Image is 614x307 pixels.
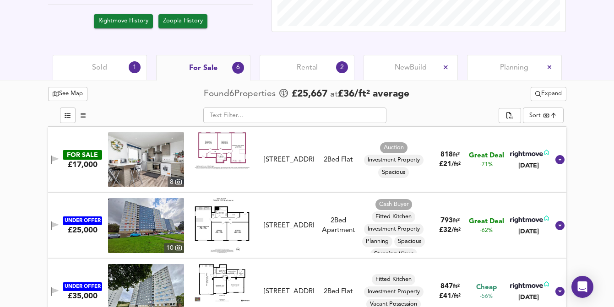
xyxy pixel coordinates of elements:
[535,89,562,99] span: Expand
[330,90,338,99] span: at
[362,236,392,247] div: Planning
[364,155,424,166] div: Investment Property
[324,155,353,165] div: 2 Bed Flat
[529,111,541,120] div: Sort
[451,162,461,167] span: / ft²
[531,87,566,101] div: split button
[63,150,102,160] div: FOR SALE
[63,282,102,291] div: UNDER OFFER
[68,160,98,170] div: £17,000
[92,63,107,73] span: Sold
[129,61,141,73] div: 1
[508,227,549,236] div: [DATE]
[453,218,460,224] span: ft²
[370,248,417,259] div: Stunning Views
[318,216,359,236] div: 2 Bed Apartment
[203,108,386,123] input: Text Filter...
[480,227,493,235] span: -62%
[48,193,566,259] div: UNDER OFFER£25,000 property thumbnail 10 Floorplan[STREET_ADDRESS]2Bed ApartmentCash BuyerFitted ...
[292,87,327,101] span: £ 25,667
[362,237,392,246] span: Planning
[53,89,83,99] span: See Map
[264,221,314,231] div: [STREET_ADDRESS]
[500,63,528,73] span: Planning
[554,286,565,297] svg: Show Details
[508,161,549,170] div: [DATE]
[394,236,425,247] div: Spacious
[469,151,504,161] span: Great Deal
[168,177,184,187] div: 8
[68,225,98,235] div: £25,000
[480,161,493,169] span: -71%
[451,293,461,299] span: / ft²
[480,293,493,301] span: -56%
[364,225,424,233] span: Investment Property
[380,144,408,152] span: Auction
[195,132,250,169] img: Floorplan
[523,108,564,123] div: Sort
[469,217,504,226] span: Great Deal
[380,142,408,153] div: Auction
[364,288,424,296] span: Investment Property
[364,286,424,297] div: Investment Property
[453,152,460,158] span: ft²
[260,221,318,231] div: Parkwood Court, Parkwood Rise, Keighley, West Yorkshire
[395,63,427,73] span: New Build
[297,63,318,73] span: Rental
[531,87,566,101] button: Expand
[336,61,348,73] div: 2
[232,62,244,74] div: 6
[440,283,453,290] span: 847
[195,264,250,301] img: Floorplan
[94,14,153,28] button: Rightmove History
[554,154,565,165] svg: Show Details
[163,16,203,27] span: Zoopla History
[499,108,521,124] div: split button
[189,63,217,73] span: For Sale
[375,199,412,210] div: Cash Buyer
[378,168,409,177] span: Spacious
[108,132,184,187] a: property thumbnail 8
[68,291,98,301] div: £35,000
[108,132,184,187] img: property thumbnail
[372,213,415,221] span: Fitted Kitchen
[439,161,461,168] span: £ 21
[571,276,593,298] div: Open Intercom Messenger
[158,14,207,28] button: Zoopla History
[364,224,424,235] div: Investment Property
[204,88,278,100] div: Found 6 Propert ies
[372,275,415,284] span: Fitted Kitchen
[372,211,415,222] div: Fitted Kitchen
[440,217,453,224] span: 793
[476,283,497,292] span: Cheap
[440,151,453,158] span: 818
[554,220,565,231] svg: Show Details
[264,155,314,165] div: [STREET_ADDRESS]
[195,198,249,253] img: Floorplan
[164,243,184,253] div: 10
[108,198,184,253] img: property thumbnail
[324,287,353,296] div: 2 Bed Flat
[439,293,461,300] span: £ 41
[108,198,184,253] a: property thumbnail 10
[375,200,412,209] span: Cash Buyer
[372,274,415,285] div: Fitted Kitchen
[439,227,461,234] span: £ 32
[338,89,409,99] span: £ 36 / ft² average
[260,287,318,296] div: Bentley Court, Parkwood Rise, Keighley, BD21 4RG
[63,216,102,225] div: UNDER OFFER
[378,167,409,178] div: Spacious
[394,237,425,246] span: Spacious
[264,287,314,296] div: [STREET_ADDRESS]
[508,293,549,302] div: [DATE]
[98,16,148,27] span: Rightmove History
[364,156,424,164] span: Investment Property
[370,250,417,258] span: Stunning Views
[48,87,88,101] button: See Map
[48,127,566,193] div: FOR SALE£17,000 property thumbnail 8 Floorplan[STREET_ADDRESS]2Bed FlatAuctionInvestment Property...
[451,227,461,233] span: / ft²
[453,284,460,290] span: ft²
